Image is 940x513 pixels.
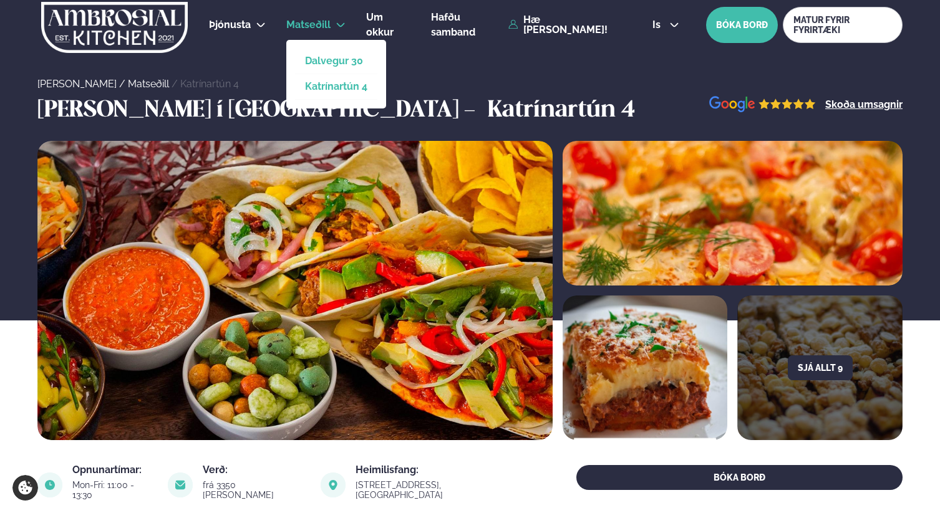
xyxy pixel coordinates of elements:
a: [PERSON_NAME] [37,78,117,90]
span: / [119,78,128,90]
a: Katrínartún 4 [305,82,367,92]
a: link [356,487,525,502]
a: Matseðill [286,17,331,32]
a: Þjónusta [209,17,251,32]
span: Hafðu samband [431,11,475,38]
img: image alt [168,472,193,497]
span: Matseðill [286,19,331,31]
div: Verð: [203,465,305,475]
a: Matseðill [128,78,169,90]
span: Um okkur [366,11,394,38]
a: Hafðu samband [431,10,503,40]
button: Sjá allt 9 [788,355,853,380]
img: image alt [709,96,816,113]
span: Þjónusta [209,19,251,31]
a: Um okkur [366,10,410,40]
img: image alt [321,472,346,497]
button: BÓKA BORÐ [576,465,903,490]
a: Hæ [PERSON_NAME]! [508,15,624,35]
img: image alt [37,472,62,497]
a: Skoða umsagnir [825,100,903,110]
img: image alt [37,141,553,440]
h3: Katrínartún 4 [488,96,635,126]
div: Mon-Fri: 11:00 - 13:30 [72,480,153,500]
span: / [172,78,180,90]
a: MATUR FYRIR FYRIRTÆKI [783,7,903,43]
a: Cookie settings [12,475,38,501]
img: image alt [563,141,903,285]
a: Katrínartún 4 [180,78,239,90]
div: Opnunartímar: [72,465,153,475]
span: is [652,20,664,30]
div: [STREET_ADDRESS], [GEOGRAPHIC_DATA] [356,480,525,500]
div: frá 3350 [PERSON_NAME] [203,480,305,500]
button: is [642,20,689,30]
a: Dalvegur 30 [305,56,367,66]
h3: [PERSON_NAME] í [GEOGRAPHIC_DATA] - [37,96,482,126]
button: BÓKA BORÐ [706,7,778,43]
div: Heimilisfang: [356,465,525,475]
img: image alt [563,295,728,440]
img: logo [40,2,189,53]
